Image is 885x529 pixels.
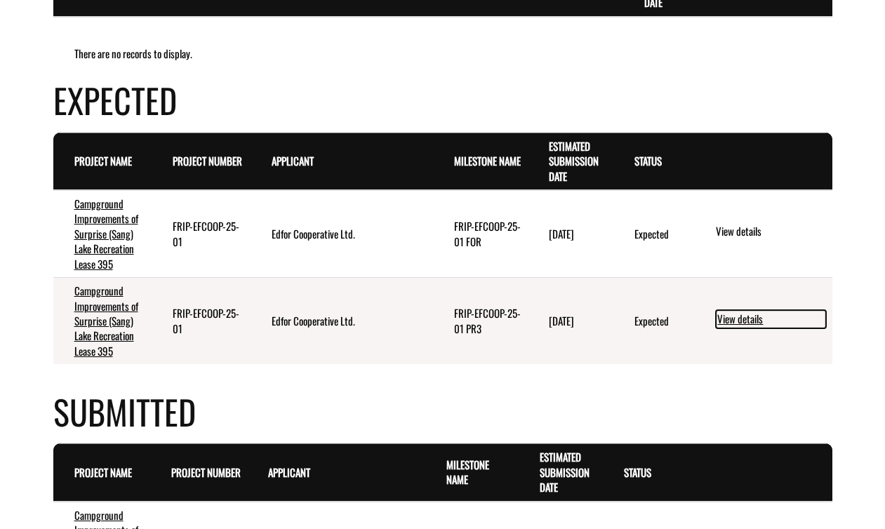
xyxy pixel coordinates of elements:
time: [DATE] [549,313,574,328]
td: Edfor Cooperative Ltd. [251,190,433,278]
td: FRIP-EFCOOP-25-01 PR3 [433,278,528,365]
th: Actions [693,133,832,190]
h4: Submitted [53,387,832,436]
a: Project Number [173,153,242,168]
a: Estimated Submission Date [549,138,599,184]
div: There are no records to display. [53,46,832,61]
td: FRIP-EFCOOP-25-01 FOR [433,190,528,278]
a: Applicant [272,153,314,168]
a: Campground Improvements of Surprise (Sang) Lake Recreation Lease 395 [74,283,138,359]
time: [DATE] [549,226,574,241]
a: Project Name [74,464,132,480]
td: Expected [613,190,693,278]
a: Status [624,464,651,480]
a: View details [716,224,826,241]
td: FRIP-EFCOOP-25-01 [152,190,251,278]
a: Milestone Name [446,457,489,487]
td: Expected [613,278,693,365]
td: Campground Improvements of Surprise (Sang) Lake Recreation Lease 395 [53,190,152,278]
th: Actions [693,444,832,502]
a: View details [716,310,826,328]
h4: Expected [53,75,832,125]
a: Milestone Name [454,153,521,168]
a: Project Name [74,153,132,168]
td: 11/15/2025 [528,278,613,365]
a: Project Number [171,464,241,480]
td: FRIP-EFCOOP-25-01 [152,278,251,365]
td: action menu [693,190,832,278]
a: Applicant [268,464,310,480]
td: 6/15/2026 [528,190,613,278]
a: Status [634,153,662,168]
a: Campground Improvements of Surprise (Sang) Lake Recreation Lease 395 [74,196,138,272]
a: Estimated Submission Date [540,449,590,495]
td: Campground Improvements of Surprise (Sang) Lake Recreation Lease 395 [53,278,152,365]
td: action menu [693,278,832,365]
td: Edfor Cooperative Ltd. [251,278,433,365]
